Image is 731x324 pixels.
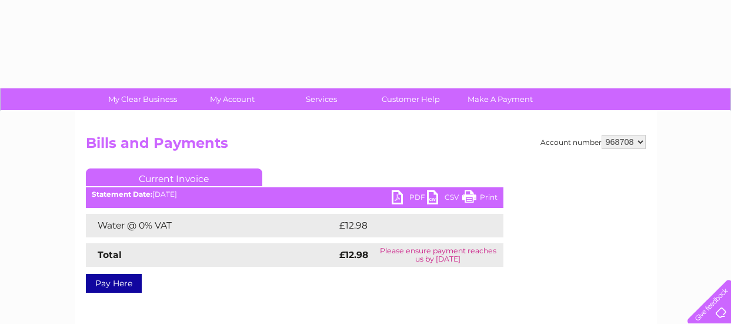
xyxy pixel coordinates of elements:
[86,274,142,293] a: Pay Here
[86,135,646,157] h2: Bills and Payments
[183,88,281,110] a: My Account
[373,243,503,267] td: Please ensure payment reaches us by [DATE]
[86,214,336,237] td: Water @ 0% VAT
[92,190,152,199] b: Statement Date:
[336,214,479,237] td: £12.98
[462,190,498,207] a: Print
[392,190,427,207] a: PDF
[86,190,503,199] div: [DATE]
[94,88,191,110] a: My Clear Business
[427,190,462,207] a: CSV
[339,249,368,260] strong: £12.98
[273,88,370,110] a: Services
[362,88,459,110] a: Customer Help
[452,88,549,110] a: Make A Payment
[98,249,122,260] strong: Total
[86,168,262,186] a: Current Invoice
[540,135,646,149] div: Account number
